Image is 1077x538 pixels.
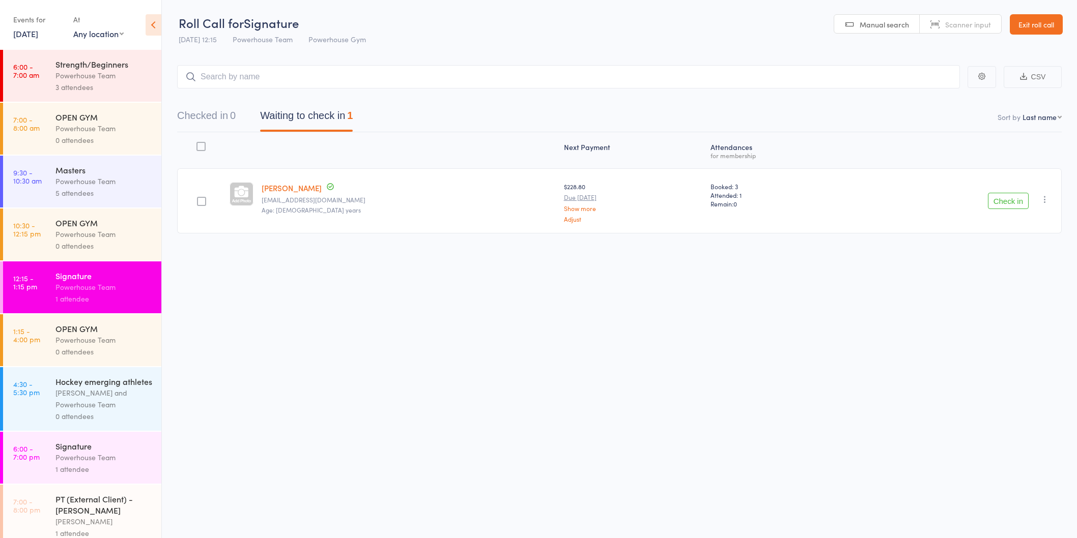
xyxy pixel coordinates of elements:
div: 0 [230,110,236,121]
div: 1 attendee [55,293,153,305]
div: 1 attendee [55,463,153,475]
input: Search by name [177,65,960,88]
small: Due [DATE] [564,194,703,201]
div: Next Payment [560,137,707,164]
div: Events for [13,11,63,28]
div: Signature [55,270,153,281]
time: 1:15 - 4:00 pm [13,327,40,343]
a: [DATE] [13,28,38,39]
a: 9:30 -10:30 amMastersPowerhouse Team5 attendees [3,156,161,207]
div: OPEN GYM [55,323,153,334]
div: Last name [1023,112,1057,122]
div: Any location [73,28,124,39]
span: Booked: 3 [711,182,847,191]
a: 6:00 -7:00 amStrength/BeginnersPowerhouse Team3 attendees [3,50,161,102]
span: Remain: [711,199,847,208]
div: Powerhouse Team [55,334,153,346]
a: Adjust [564,216,703,222]
div: Atten­dances [706,137,851,164]
span: Roll Call for [179,14,244,31]
a: 12:15 -1:15 pmSignaturePowerhouse Team1 attendee [3,261,161,313]
span: Signature [244,14,299,31]
div: 1 [347,110,353,121]
time: 6:00 - 7:00 am [13,63,39,79]
div: Powerhouse Team [55,452,153,463]
div: [PERSON_NAME] and Powerhouse Team [55,387,153,410]
time: 7:00 - 8:00 pm [13,497,40,514]
div: Powerhouse Team [55,70,153,81]
div: [PERSON_NAME] [55,516,153,527]
div: Powerhouse Team [55,228,153,240]
div: 0 attendees [55,134,153,146]
div: for membership [711,152,847,159]
div: PT (External Client) - [PERSON_NAME] [55,493,153,516]
div: Hockey emerging athletes [55,376,153,387]
button: Waiting to check in1 [260,105,353,132]
time: 9:30 - 10:30 am [13,168,42,185]
div: Strength/Beginners [55,58,153,70]
div: 5 attendees [55,187,153,199]
label: Sort by [998,112,1021,122]
div: Powerhouse Team [55,123,153,134]
div: Powerhouse Team [55,175,153,187]
div: 3 attendees [55,81,153,93]
a: 4:30 -5:30 pmHockey emerging athletes[PERSON_NAME] and Powerhouse Team0 attendees [3,367,161,431]
span: Manual search [860,19,909,29]
span: Powerhouse Gym [308,34,366,44]
span: Powerhouse Team [233,34,293,44]
div: $228.80 [564,182,703,222]
button: Checked in0 [177,105,236,132]
a: 10:30 -12:15 pmOPEN GYMPowerhouse Team0 attendees [3,208,161,260]
div: 0 attendees [55,346,153,357]
small: traceygibbs1962@gmail.com [262,196,556,203]
a: 6:00 -7:00 pmSignaturePowerhouse Team1 attendee [3,432,161,484]
time: 6:00 - 7:00 pm [13,444,40,461]
span: Attended: 1 [711,191,847,199]
time: 7:00 - 8:00 am [13,115,40,132]
div: 0 attendees [55,240,153,252]
a: [PERSON_NAME] [262,183,322,193]
a: 7:00 -8:00 amOPEN GYMPowerhouse Team0 attendees [3,103,161,155]
div: Masters [55,164,153,175]
button: CSV [1004,66,1062,88]
span: [DATE] 12:15 [179,34,217,44]
a: Exit roll call [1010,14,1063,35]
span: 0 [733,199,737,208]
span: Scanner input [945,19,991,29]
div: At [73,11,124,28]
div: OPEN GYM [55,217,153,228]
time: 10:30 - 12:15 pm [13,221,41,237]
time: 4:30 - 5:30 pm [13,380,40,396]
button: Check in [988,193,1029,209]
a: 1:15 -4:00 pmOPEN GYMPowerhouse Team0 attendees [3,314,161,366]
div: 0 attendees [55,410,153,422]
time: 12:15 - 1:15 pm [13,274,37,290]
div: Signature [55,440,153,452]
div: OPEN GYM [55,111,153,123]
div: Powerhouse Team [55,281,153,293]
span: Age: [DEMOGRAPHIC_DATA] years [262,205,361,214]
a: Show more [564,205,703,212]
